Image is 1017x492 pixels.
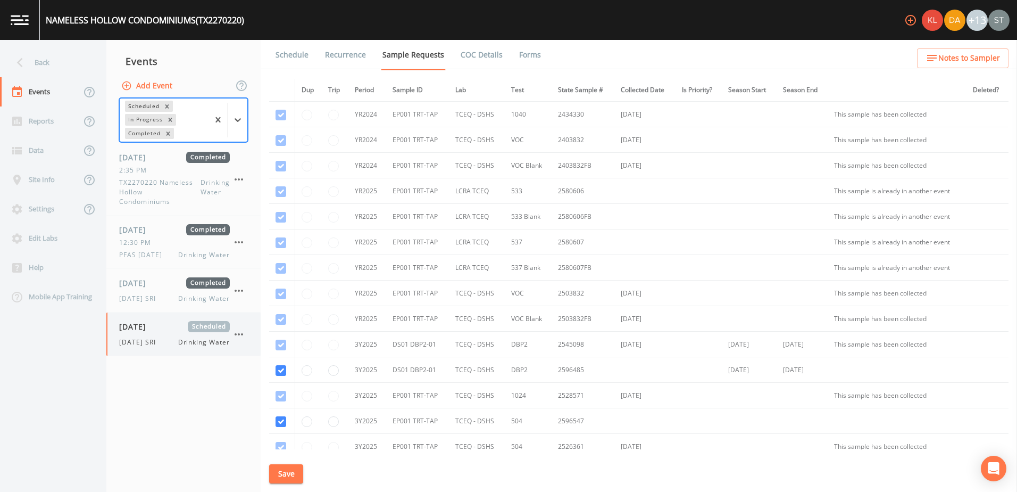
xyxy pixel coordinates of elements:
div: David Weber [944,10,966,31]
td: 1024 [505,383,552,408]
th: Is Priority? [676,79,722,102]
td: [DATE] [614,383,675,408]
td: [DATE] [614,281,675,306]
td: [DATE] [614,153,675,178]
td: 2545098 [552,332,614,357]
a: [DATE]Scheduled[DATE] SRIDrinking Water [106,313,261,356]
td: EP001 TRT-TAP [386,408,449,434]
td: EP001 TRT-TAP [386,102,449,127]
td: 2596485 [552,357,614,383]
div: In Progress [125,114,164,125]
a: Sample Requests [381,40,446,70]
td: 537 Blank [505,255,552,281]
td: TCEQ - DSHS [449,383,505,408]
td: 3Y2025 [348,332,386,357]
td: [DATE] [722,357,777,383]
td: 504 [505,408,552,434]
td: TCEQ - DSHS [449,127,505,153]
div: Scheduled [125,101,161,112]
td: This sample has been collected [828,306,966,332]
td: This sample is already in another event [828,229,966,255]
td: YR2024 [348,127,386,153]
a: Forms [518,40,543,70]
th: Deleted? [966,79,1008,102]
td: YR2025 [348,255,386,281]
img: 9c4450d90d3b8045b2e5fa62e4f92659 [922,10,943,31]
a: Schedule [274,40,310,70]
span: TX2270220 Nameless Hollow Condominiums [119,178,201,207]
td: This sample is already in another event [828,204,966,229]
td: YR2025 [348,204,386,229]
td: VOC Blank [505,153,552,178]
td: YR2025 [348,229,386,255]
td: [DATE] [614,306,675,332]
td: YR2025 [348,178,386,204]
td: 2596547 [552,408,614,434]
td: 2580606FB [552,204,614,229]
span: [DATE] [119,321,154,332]
th: Season Start [722,79,777,102]
a: [DATE]Completed2:35 PMTX2270220 Nameless Hollow CondominiumsDrinking Water [106,143,261,216]
span: Drinking Water [178,338,230,347]
div: +13 [966,10,988,31]
td: TCEQ - DSHS [449,434,505,460]
td: EP001 TRT-TAP [386,255,449,281]
td: 2403832FB [552,153,614,178]
td: VOC [505,281,552,306]
td: DS01 DBP2-01 [386,357,449,383]
td: EP001 TRT-TAP [386,229,449,255]
td: [DATE] [614,127,675,153]
td: This sample has been collected [828,434,966,460]
td: [DATE] [614,332,675,357]
td: TCEQ - DSHS [449,357,505,383]
td: DBP2 [505,332,552,357]
td: 3Y2025 [348,357,386,383]
span: PFAS [DATE] [119,250,169,260]
th: Collected Date [614,79,675,102]
td: EP001 TRT-TAP [386,306,449,332]
span: Notes to Sampler [938,52,1000,65]
td: This sample has been collected [828,281,966,306]
td: 2526361 [552,434,614,460]
div: NAMELESS HOLLOW CONDOMINIUMS (TX2270220) [46,14,244,27]
td: DS01 DBP2-01 [386,332,449,357]
span: Completed [186,152,230,163]
td: 2503832 [552,281,614,306]
a: [DATE]Completed[DATE] SRIDrinking Water [106,269,261,313]
td: 3Y2025 [348,383,386,408]
td: 504 [505,434,552,460]
td: EP001 TRT-TAP [386,383,449,408]
td: EP001 TRT-TAP [386,204,449,229]
td: EP001 TRT-TAP [386,127,449,153]
div: Remove Completed [162,128,174,139]
td: EP001 TRT-TAP [386,178,449,204]
td: 2580606 [552,178,614,204]
span: [DATE] [119,152,154,163]
div: Remove In Progress [164,114,176,125]
td: 533 [505,178,552,204]
td: 2403832 [552,127,614,153]
td: 2528571 [552,383,614,408]
td: 2580607FB [552,255,614,281]
th: State Sample # [552,79,614,102]
span: Completed [186,224,230,235]
th: Lab [449,79,505,102]
div: Remove Scheduled [161,101,173,112]
td: YR2025 [348,281,386,306]
span: [DATE] SRI [119,294,162,304]
td: EP001 TRT-TAP [386,153,449,178]
span: [DATE] [119,277,154,289]
span: Scheduled [188,321,230,332]
td: This sample has been collected [828,102,966,127]
td: 3Y2025 [348,434,386,460]
td: [DATE] [614,434,675,460]
span: [DATE] SRI [119,338,162,347]
div: Events [106,48,261,75]
span: 2:35 PM [119,166,153,175]
td: TCEQ - DSHS [449,153,505,178]
th: Trip [322,79,348,102]
a: [DATE]Completed12:30 PMPFAS [DATE]Drinking Water [106,216,261,269]
th: Test [505,79,552,102]
td: TCEQ - DSHS [449,306,505,332]
th: Dup [295,79,322,102]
